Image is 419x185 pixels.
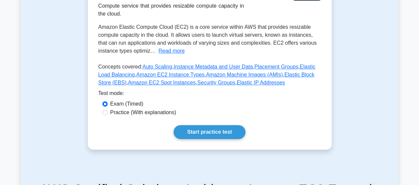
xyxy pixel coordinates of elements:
[110,100,143,108] label: Exam (Timed)
[98,24,317,54] span: Amazon Elastic Compute Cloud (EC2) is a core service within AWS that provides resizable compute c...
[197,80,235,85] a: Security Groups
[237,80,285,85] a: Elastic IP Addresses
[254,64,298,69] a: Placement Groups
[158,47,184,55] button: Read more
[174,64,253,69] a: Instance Metadata and User Data
[110,109,176,116] label: Practice (With explanations)
[128,80,196,85] a: Amazon EC2 Spot Instances
[98,89,321,100] div: Test mode:
[98,63,321,89] p: Concepts covered: , , , , , , , , ,
[206,72,283,77] a: Amazon Machine Images (AMIs)
[98,2,244,18] div: Compute service that provides resizable compute capacity in the cloud.
[174,125,245,139] a: Start practice test
[136,72,204,77] a: Amazon EC2 Instance Types
[142,64,172,69] a: Auto Scaling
